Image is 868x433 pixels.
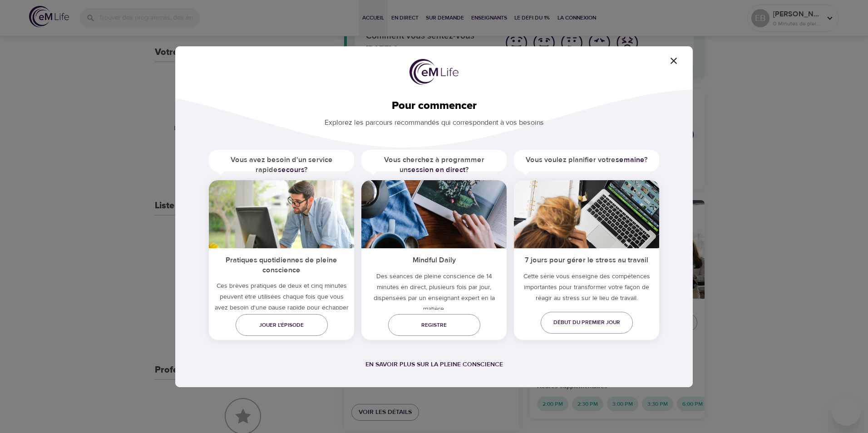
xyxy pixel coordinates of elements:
[541,312,633,334] a: Début du premier jour
[209,248,354,280] h5: Pratiques quotidiennes de pleine conscience
[365,360,503,369] a: En savoir plus sur la pleine conscience
[190,112,678,128] p: Explorez les parcours recommandés qui correspondent à vos besoins
[243,320,321,330] span: Jouer l'épisode
[514,271,659,307] p: Cette série vous enseigne des compétences importantes pour transformer votre façon de réagir au s...
[361,180,507,248] img: ims
[616,155,644,164] a: semaine
[548,318,626,327] span: Début du premier jour
[278,165,304,174] a: secours
[209,280,354,324] h5: Ces brèves pratiques de deux et cinq minutes peuvent être utilisées chaque fois que vous avez bes...
[361,248,507,271] h5: Mindful Daily
[236,314,328,336] a: Jouer l'épisode
[514,150,659,170] h5: Vous voulez planifier votre ?
[388,314,480,336] a: Registre
[514,180,659,248] img: ims
[408,165,465,174] a: session en direct
[190,99,678,113] h2: Pour commencer
[209,150,354,180] h5: Vous avez besoin d'un service rapide ?
[409,59,459,85] img: logo
[395,320,473,330] span: Registre
[361,271,507,315] p: Des séances de pleine conscience de 14 minutes en direct, plusieurs fois par jour, dispensées par...
[514,248,659,271] h5: 7 jours pour gérer le stress au travail
[361,150,507,180] h5: Vous cherchez à programmer un ?
[209,180,354,248] img: ims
